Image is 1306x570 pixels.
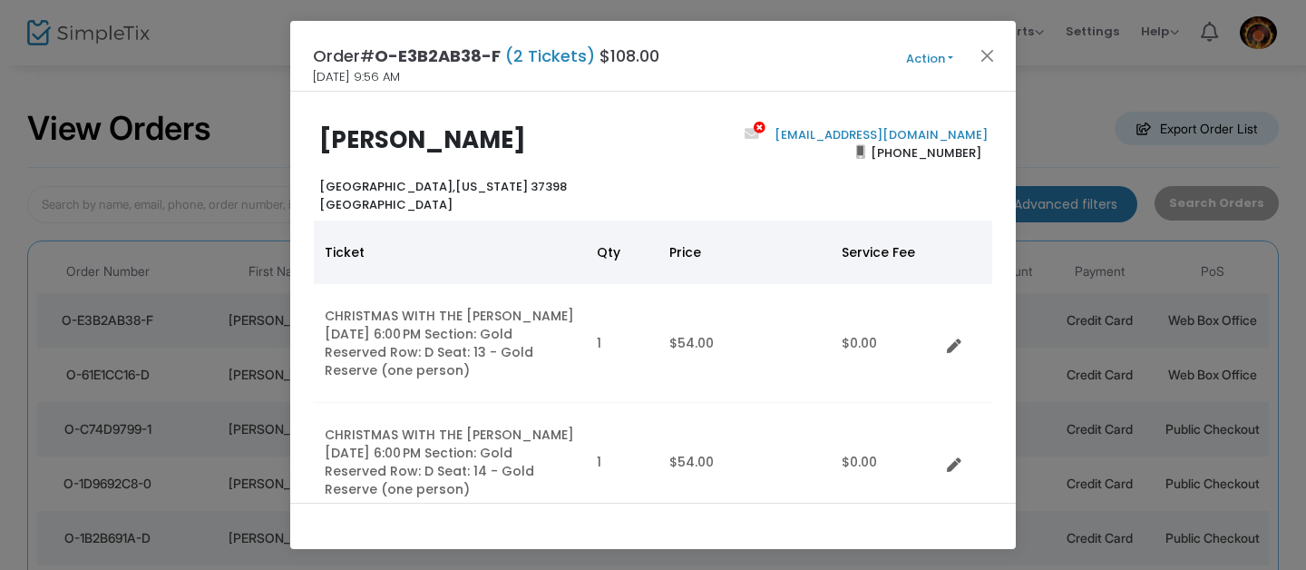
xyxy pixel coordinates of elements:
span: [PHONE_NUMBER] [865,138,988,167]
td: $54.00 [658,403,831,522]
div: Data table [314,221,992,522]
span: (2 Tickets) [501,44,599,67]
td: $0.00 [831,403,940,522]
span: [GEOGRAPHIC_DATA], [319,178,455,195]
th: Ticket [314,221,586,284]
td: CHRISTMAS WITH THE [PERSON_NAME] [DATE] 6:00 PM Section: Gold Reserved Row: D Seat: 14 - Gold Res... [314,403,586,522]
span: [DATE] 9:56 AM [313,68,400,86]
span: O-E3B2AB38-F [375,44,501,67]
th: Price [658,221,831,284]
td: 1 [586,403,658,522]
th: Qty [586,221,658,284]
b: [PERSON_NAME] [319,123,526,156]
h4: Order# $108.00 [313,44,659,68]
button: Action [875,49,984,69]
th: Service Fee [831,221,940,284]
td: CHRISTMAS WITH THE [PERSON_NAME] [DATE] 6:00 PM Section: Gold Reserved Row: D Seat: 13 - Gold Res... [314,284,586,403]
td: 1 [586,284,658,403]
a: [EMAIL_ADDRESS][DOMAIN_NAME] [771,126,988,143]
td: $54.00 [658,284,831,403]
td: $0.00 [831,284,940,403]
button: Close [976,44,999,67]
b: [US_STATE] 37398 [GEOGRAPHIC_DATA] [319,178,567,213]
